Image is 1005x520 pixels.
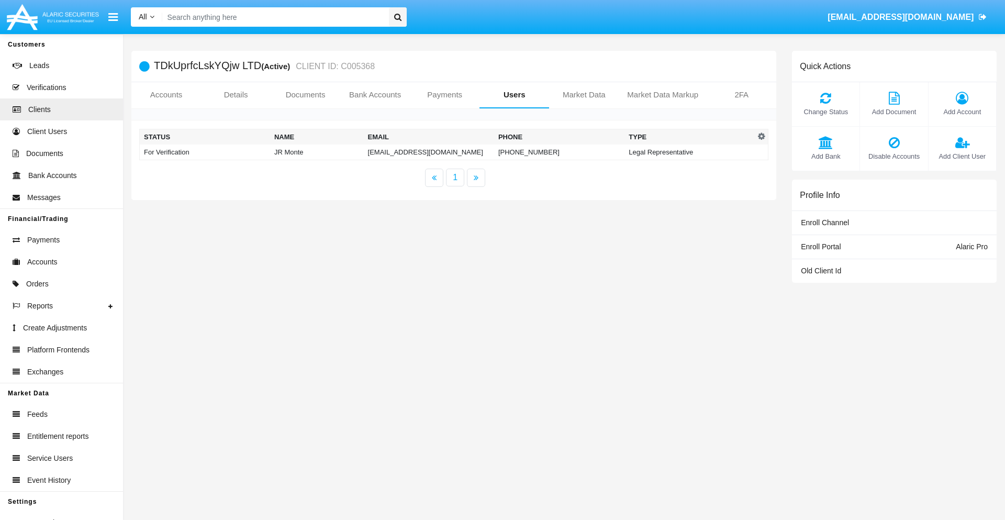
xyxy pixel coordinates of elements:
td: Legal Representative [624,145,755,160]
span: Enroll Channel [801,218,849,227]
span: Exchanges [27,367,63,378]
td: For Verification [140,145,270,160]
a: Details [201,82,271,107]
span: Old Client Id [801,267,841,275]
th: Phone [494,129,624,145]
th: Status [140,129,270,145]
th: Name [270,129,364,145]
a: Accounts [131,82,201,107]
span: Add Client User [934,151,991,161]
span: Bank Accounts [28,170,77,181]
a: Payments [410,82,479,107]
span: Add Document [865,107,922,117]
td: [EMAIL_ADDRESS][DOMAIN_NAME] [364,145,494,160]
a: All [131,12,162,23]
th: Type [624,129,755,145]
a: 2FA [707,82,776,107]
td: JR Monte [270,145,364,160]
span: Add Account [934,107,991,117]
span: Verifications [27,82,66,93]
h6: Quick Actions [800,61,851,71]
span: [EMAIL_ADDRESS][DOMAIN_NAME] [828,13,974,21]
span: Change Status [797,107,854,117]
span: Service Users [27,453,73,464]
td: [PHONE_NUMBER] [494,145,624,160]
span: Accounts [27,257,58,268]
span: Reports [27,301,53,312]
span: Add Bank [797,151,854,161]
span: Documents [26,148,63,159]
span: Create Adjustments [23,323,87,334]
a: Bank Accounts [340,82,410,107]
span: Payments [27,235,60,246]
span: Orders [26,279,49,290]
h5: TDkUprfcLskYQjw LTD [154,60,375,72]
img: Logo image [5,2,100,32]
span: Leads [29,60,49,71]
span: Messages [27,192,61,203]
span: All [139,13,147,21]
span: Feeds [27,409,48,420]
input: Search [162,7,385,27]
small: CLIENT ID: C005368 [293,62,375,71]
span: Clients [28,104,51,115]
a: Market Data [549,82,619,107]
a: [EMAIL_ADDRESS][DOMAIN_NAME] [823,3,992,32]
span: Event History [27,475,71,486]
span: Disable Accounts [865,151,922,161]
a: Market Data Markup [619,82,707,107]
a: Documents [271,82,340,107]
span: Enroll Portal [801,242,841,251]
th: Email [364,129,494,145]
span: Alaric Pro [956,242,988,251]
div: (Active) [261,60,293,72]
nav: paginator [131,169,776,187]
a: Users [479,82,549,107]
h6: Profile Info [800,190,840,200]
span: Entitlement reports [27,431,89,442]
span: Client Users [27,126,67,137]
span: Platform Frontends [27,345,90,356]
